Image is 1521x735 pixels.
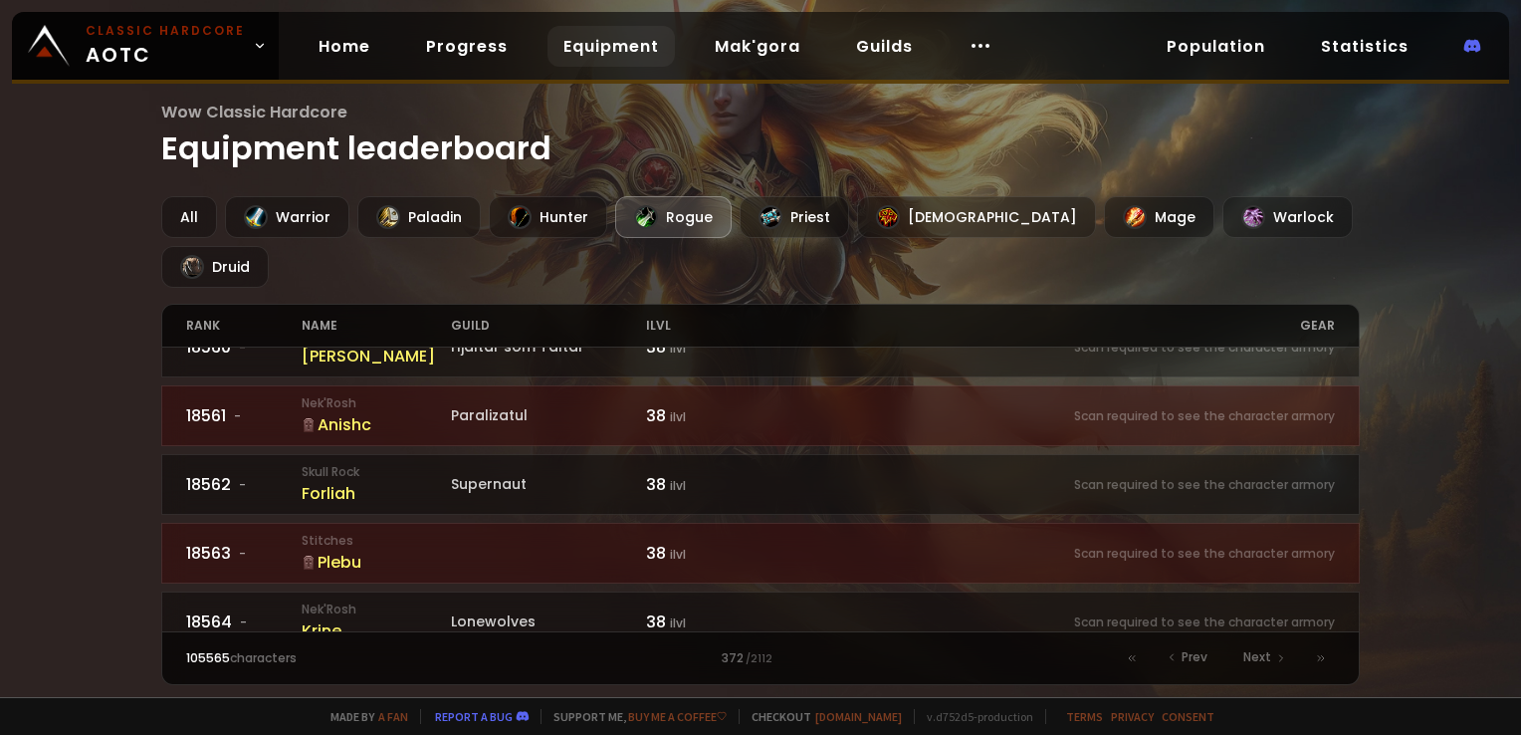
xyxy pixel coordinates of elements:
span: - [239,339,246,357]
span: 105565 [186,649,230,666]
div: 372 [474,649,1048,667]
div: Mage [1104,196,1214,238]
div: ilvl [646,305,760,347]
a: 18564-Nek'RoshKrineLonewolves38 ilvlScan required to see the character armory [161,592,1359,652]
small: ilvl [670,546,686,563]
a: Progress [410,26,524,67]
div: name [302,305,451,347]
small: Scan required to see the character armory [1074,545,1335,563]
small: ilvl [670,340,686,357]
a: Mak'gora [699,26,816,67]
div: 18561 [186,403,301,428]
span: Support me, [541,709,727,724]
span: - [234,407,241,425]
div: Paralizatul [451,405,646,426]
span: - [240,613,247,631]
div: Rogue [615,196,732,238]
a: Statistics [1305,26,1424,67]
div: 38 [646,610,760,634]
a: Report a bug [435,709,513,724]
span: Checkout [739,709,902,724]
div: rank [186,305,301,347]
a: 18562-Skull RockForliahSupernaut38 ilvlScan required to see the character armory [161,454,1359,515]
div: Plebu [302,550,451,575]
div: Lonewolves [451,612,646,632]
div: Druid [161,246,269,288]
div: Warrior [225,196,349,238]
div: [PERSON_NAME] [302,344,451,368]
div: Forliah [302,481,451,506]
h1: Equipment leaderboard [161,100,1359,172]
div: 18560 [186,335,301,360]
span: v. d752d5 - production [914,709,1033,724]
div: All [161,196,217,238]
a: 18561-Nek'RoshAnishcParalizatul38 ilvlScan required to see the character armory [161,385,1359,446]
span: Made by [319,709,408,724]
small: Classic Hardcore [86,22,245,40]
div: Hjältar som Tältar [451,337,646,358]
a: Privacy [1111,709,1154,724]
small: Scan required to see the character armory [1074,613,1335,631]
div: Krine [302,618,451,643]
small: ilvl [670,477,686,494]
div: gear [760,305,1335,347]
small: Scan required to see the character armory [1074,407,1335,425]
span: AOTC [86,22,245,70]
small: / 2112 [746,651,772,667]
div: [DEMOGRAPHIC_DATA] [857,196,1096,238]
div: Hunter [489,196,607,238]
a: Home [303,26,386,67]
small: ilvl [670,614,686,631]
a: Terms [1066,709,1103,724]
span: Next [1243,648,1271,666]
a: a fan [378,709,408,724]
a: Buy me a coffee [628,709,727,724]
span: - [239,476,246,494]
div: 38 [646,335,760,360]
div: Supernaut [451,474,646,495]
a: Population [1151,26,1281,67]
small: Skull Rock [302,463,451,481]
small: ilvl [670,408,686,425]
div: Paladin [357,196,481,238]
div: Anishc [302,412,451,437]
small: Nek'Rosh [302,394,451,412]
small: Scan required to see the character armory [1074,476,1335,494]
a: Equipment [547,26,675,67]
a: Consent [1162,709,1214,724]
span: - [239,545,246,563]
span: Wow Classic Hardcore [161,100,1359,124]
div: 38 [646,403,760,428]
small: Scan required to see the character armory [1074,339,1335,357]
a: 18560-Stitches[PERSON_NAME]Hjältar som Tältar38 ilvlScan required to see the character armory [161,317,1359,377]
div: Warlock [1222,196,1353,238]
a: [DOMAIN_NAME] [815,709,902,724]
div: 18564 [186,610,301,634]
div: characters [186,649,473,667]
div: 18562 [186,472,301,497]
div: Priest [740,196,849,238]
a: Classic HardcoreAOTC [12,12,279,80]
div: 18563 [186,541,301,566]
div: 38 [646,541,760,566]
a: Guilds [840,26,929,67]
a: 18563-StitchesPlebu38 ilvlScan required to see the character armory [161,523,1359,584]
small: Nek'Rosh [302,601,451,618]
div: 38 [646,472,760,497]
div: guild [451,305,646,347]
small: Stitches [302,532,451,550]
span: Prev [1182,648,1207,666]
